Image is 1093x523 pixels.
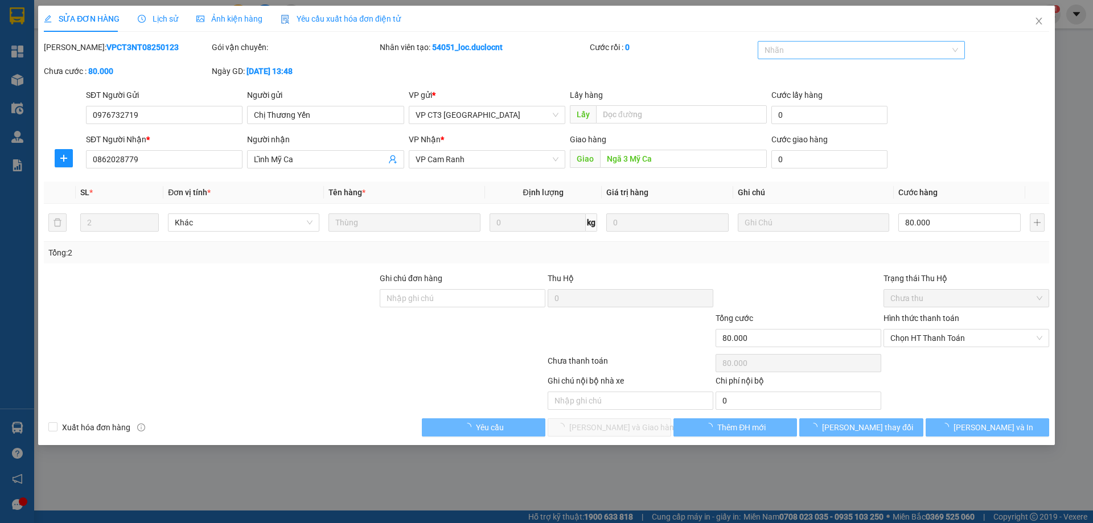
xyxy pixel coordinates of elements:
span: Ảnh kiện hàng [196,14,262,23]
button: delete [48,213,67,232]
div: VP gửi [409,89,565,101]
span: Yêu cầu xuất hóa đơn điện tử [281,14,401,23]
span: loading [810,423,822,431]
span: loading [705,423,717,431]
span: VP CT3 [GEOGRAPHIC_DATA] [5,34,92,55]
button: [PERSON_NAME] và In [926,418,1049,436]
span: kg [586,213,597,232]
span: VP Nhận [409,135,441,144]
div: Chưa thanh toán [546,355,714,374]
div: SĐT Người Gửi [86,89,243,101]
span: VP Cam Ranh [416,151,558,168]
div: Chưa cước : [44,65,209,77]
b: VPCT3NT08250123 [106,43,179,52]
span: clock-circle [138,15,146,23]
button: plus [55,149,73,167]
input: Dọc đường [596,105,767,123]
div: Ngày GD: [212,65,377,77]
span: Lấy hàng [570,90,603,100]
label: Ghi chú đơn hàng [380,274,442,283]
div: [PERSON_NAME]: [44,41,209,53]
div: Người gửi [247,89,404,101]
b: [DATE] 13:48 [246,67,293,76]
span: Xuất hóa đơn hàng [57,421,135,434]
span: loading [463,423,476,431]
span: Thêm ĐH mới [717,421,766,434]
span: picture [196,15,204,23]
input: Dọc đường [600,150,767,168]
div: SĐT Người Nhận [86,133,243,146]
span: Giao hàng [570,135,606,144]
span: Chọn HT Thanh Toán [890,330,1042,347]
div: Cước rồi : [590,41,755,53]
strong: Gửi: [5,34,92,55]
span: Thu Hộ [548,274,574,283]
button: Thêm ĐH mới [673,418,797,436]
span: Tên hàng [328,188,365,197]
span: plus [55,154,72,163]
span: Định lượng [523,188,564,197]
input: VD: Bàn, Ghế [328,213,480,232]
span: VP Cam Ranh [94,27,151,49]
input: Ghi Chú [738,213,889,232]
span: user-add [388,155,397,164]
div: Ghi chú nội bộ nhà xe [548,374,713,392]
span: [PERSON_NAME] thay đổi [822,421,913,434]
button: [PERSON_NAME] và Giao hàng [548,418,671,436]
span: Lịch sử [138,14,178,23]
span: Giao [570,150,600,168]
label: Cước lấy hàng [771,90,823,100]
img: icon [281,15,290,24]
button: Close [1023,6,1055,38]
span: 0862028779 [94,76,145,87]
input: Cước giao hàng [771,150,887,168]
b: 0 [625,43,630,52]
input: Cước lấy hàng [771,106,887,124]
strong: Nhà xe Đức lộc [38,6,132,22]
span: Lĩnh Mỹ Ca [94,63,139,74]
span: Đơn vị tính [168,188,211,197]
div: Người nhận [247,133,404,146]
span: Cước hàng [898,188,938,197]
label: Hình thức thanh toán [884,314,959,323]
div: Trạng thái Thu Hộ [884,272,1049,285]
div: Tổng: 2 [48,246,422,259]
span: loading [941,423,954,431]
span: Ngã 3 Mỹ Ca [94,51,146,61]
div: Nhân viên tạo: [380,41,587,53]
th: Ghi chú [733,182,894,204]
input: Ghi chú đơn hàng [380,289,545,307]
span: SL [80,188,89,197]
span: 0976732719 [5,69,56,80]
span: VP CT3 Nha Trang [416,106,558,123]
div: Gói vận chuyển: [212,41,377,53]
span: Lấy [570,105,596,123]
b: 80.000 [88,67,113,76]
div: Chi phí nội bộ [716,374,881,392]
input: 0 [606,213,729,232]
span: Tổng cước [716,314,753,323]
span: Khác [175,214,313,231]
span: Giá trị hàng [606,188,648,197]
span: Chưa thu [890,290,1042,307]
button: plus [1030,213,1045,232]
span: Chị Thương Yến [5,57,70,68]
span: Yêu cầu [476,421,504,434]
label: Cước giao hàng [771,135,828,144]
b: 54051_loc.duclocnt [432,43,503,52]
span: [PERSON_NAME] và In [954,421,1033,434]
button: Yêu cầu [422,418,545,436]
input: Nhập ghi chú [548,392,713,410]
span: close [1034,17,1043,26]
strong: Nhận: [94,27,151,49]
button: [PERSON_NAME] thay đổi [799,418,923,436]
span: edit [44,15,52,23]
span: SỬA ĐƠN HÀNG [44,14,120,23]
span: info-circle [137,423,145,431]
